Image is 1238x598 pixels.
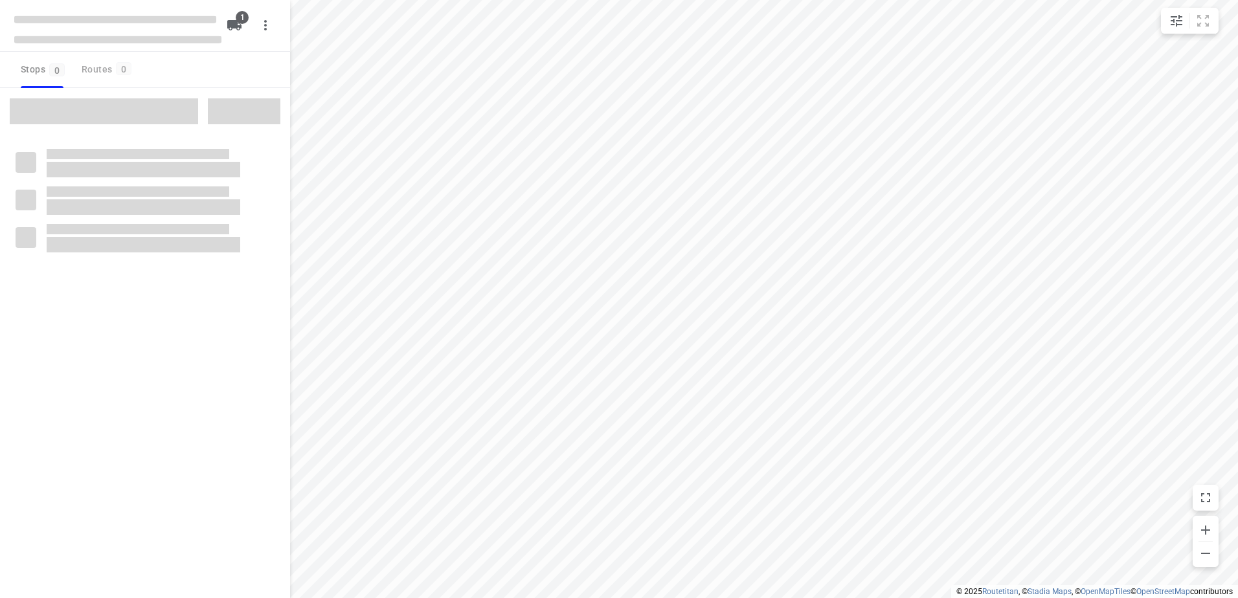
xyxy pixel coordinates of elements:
[956,587,1233,596] li: © 2025 , © , © © contributors
[982,587,1019,596] a: Routetitan
[1028,587,1072,596] a: Stadia Maps
[1081,587,1131,596] a: OpenMapTiles
[1136,587,1190,596] a: OpenStreetMap
[1161,8,1219,34] div: small contained button group
[1164,8,1189,34] button: Map settings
